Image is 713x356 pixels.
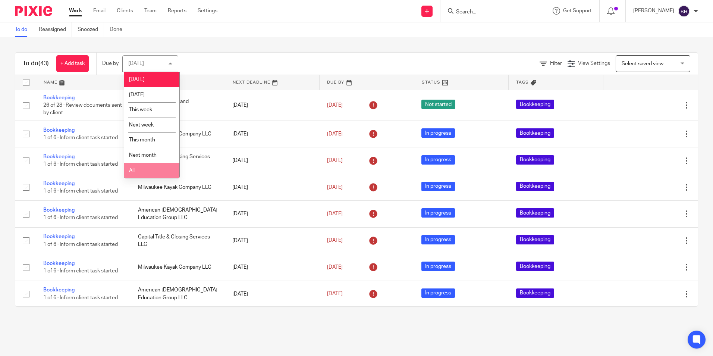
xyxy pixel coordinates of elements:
p: [PERSON_NAME] [633,7,674,15]
span: 1 of 6 · Inform client task started [43,242,118,247]
a: Team [144,7,157,15]
a: Clients [117,7,133,15]
span: 1 of 6 · Inform client task started [43,295,118,300]
span: Tags [516,80,529,84]
td: [DATE] [225,121,320,147]
span: Bookkeeping [516,155,554,165]
span: This month [129,137,155,143]
a: Email [93,7,106,15]
td: Capital Title & Closing Services LLC [131,227,225,254]
a: Bookkeeping [43,287,75,293]
a: + Add task [56,55,89,72]
img: svg%3E [678,5,690,17]
td: Milwaukee Kayak Company LLC [131,174,225,200]
a: Reports [168,7,186,15]
span: Bookkeeping [516,235,554,244]
span: In progress [421,128,455,138]
td: American [DEMOGRAPHIC_DATA] Education Group LLC [131,201,225,227]
span: 1 of 6 · Inform client task started [43,135,118,140]
span: Select saved view [622,61,663,66]
a: Bookkeeping [43,207,75,213]
div: [DATE] [128,61,144,66]
span: Bookkeeping [516,100,554,109]
input: Search [455,9,522,16]
span: 1 of 6 · Inform client task started [43,162,118,167]
span: In progress [421,208,455,218]
span: 1 of 6 · Inform client task started [43,188,118,194]
a: Bookkeeping [43,181,75,186]
span: [DATE] [327,211,343,216]
span: In progress [421,182,455,191]
a: Bookkeeping [43,234,75,239]
a: Reassigned [39,22,72,37]
span: Bookkeeping [516,288,554,298]
span: 26 of 28 · Review documents sent by client [43,103,122,116]
span: [DATE] [327,103,343,108]
span: In progress [421,155,455,165]
a: Done [110,22,128,37]
span: All [129,168,135,173]
td: [DATE] [225,201,320,227]
span: In progress [421,235,455,244]
span: Bookkeeping [516,208,554,218]
span: 1 of 6 · Inform client task started [43,215,118,221]
span: Get Support [563,8,592,13]
span: Bookkeeping [516,182,554,191]
span: 1 of 6 · Inform client task started [43,268,118,274]
span: [DATE] [327,158,343,163]
span: Bookkeeping [516,128,554,138]
span: [DATE] [327,238,343,243]
span: (43) [38,60,49,66]
a: Snoozed [78,22,104,37]
td: [DATE] [225,90,320,121]
p: Due by [102,60,119,67]
h1: To do [23,60,49,68]
span: Not started [421,100,455,109]
a: To do [15,22,33,37]
a: Bookkeeping [43,261,75,266]
span: [DATE] [327,265,343,270]
span: In progress [421,288,455,298]
span: [DATE] [327,291,343,297]
span: [DATE] [327,185,343,190]
span: Filter [550,61,562,66]
td: [DATE] [225,174,320,200]
td: [DATE] [225,281,320,307]
img: Pixie [15,6,52,16]
td: Milwaukee Kayak Company LLC [131,254,225,281]
td: [DATE] [225,147,320,174]
td: [DATE] [225,227,320,254]
td: American [DEMOGRAPHIC_DATA] Education Group LLC [131,281,225,307]
span: In progress [421,262,455,271]
span: [DATE] [327,131,343,137]
span: This week [129,107,152,112]
a: Settings [198,7,217,15]
a: Work [69,7,82,15]
a: Bookkeeping [43,154,75,159]
a: Bookkeeping [43,128,75,133]
td: [DATE] [225,254,320,281]
span: [DATE] [129,92,145,97]
span: [DATE] [129,77,145,82]
span: Bookkeeping [516,262,554,271]
span: Next week [129,122,154,128]
span: View Settings [578,61,610,66]
a: Bookkeeping [43,95,75,100]
span: Next month [129,153,157,158]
